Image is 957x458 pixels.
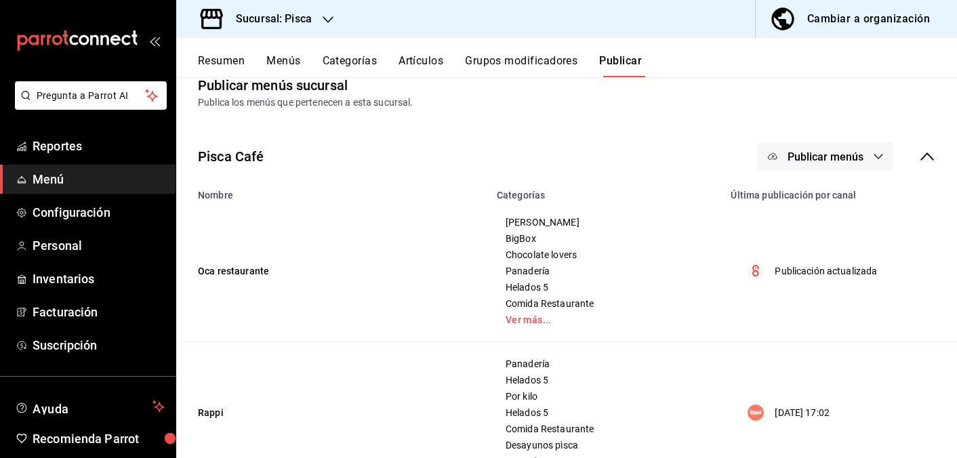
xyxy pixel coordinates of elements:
[198,54,957,77] div: navigation tabs
[198,75,348,96] div: Publicar menús sucursal
[506,424,706,434] span: Comida Restaurante
[722,182,957,201] th: Última publicación por canal
[225,11,312,27] h3: Sucursal: Pisca
[149,35,160,46] button: open_drawer_menu
[489,182,723,201] th: Categorías
[506,440,706,450] span: Desayunos pisca
[33,303,165,321] span: Facturación
[506,315,706,325] a: Ver más...
[506,283,706,292] span: Helados 5
[506,299,706,308] span: Comida Restaurante
[176,201,489,342] td: Oca restaurante
[266,54,300,77] button: Menús
[775,406,830,420] p: [DATE] 17:02
[33,398,147,415] span: Ayuda
[9,98,167,112] a: Pregunta a Parrot AI
[33,170,165,188] span: Menú
[807,9,930,28] div: Cambiar a organización
[506,266,706,276] span: Panadería
[37,89,146,103] span: Pregunta a Parrot AI
[33,137,165,155] span: Reportes
[198,96,935,110] div: Publica los menús que pertenecen a esta sucursal.
[465,54,577,77] button: Grupos modificadores
[599,54,642,77] button: Publicar
[788,150,863,163] span: Publicar menús
[506,359,706,369] span: Panadería
[33,236,165,255] span: Personal
[758,142,893,171] button: Publicar menús
[506,250,706,259] span: Chocolate lovers
[33,336,165,354] span: Suscripción
[506,217,706,227] span: [PERSON_NAME]
[506,408,706,417] span: Helados 5
[15,81,167,110] button: Pregunta a Parrot AI
[506,375,706,385] span: Helados 5
[33,430,165,448] span: Recomienda Parrot
[323,54,378,77] button: Categorías
[198,146,264,167] div: Pisca Café
[33,203,165,222] span: Configuración
[198,54,245,77] button: Resumen
[176,182,489,201] th: Nombre
[33,270,165,288] span: Inventarios
[399,54,443,77] button: Artículos
[506,392,706,401] span: Por kilo
[506,234,706,243] span: BigBox
[775,264,877,278] p: Publicación actualizada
